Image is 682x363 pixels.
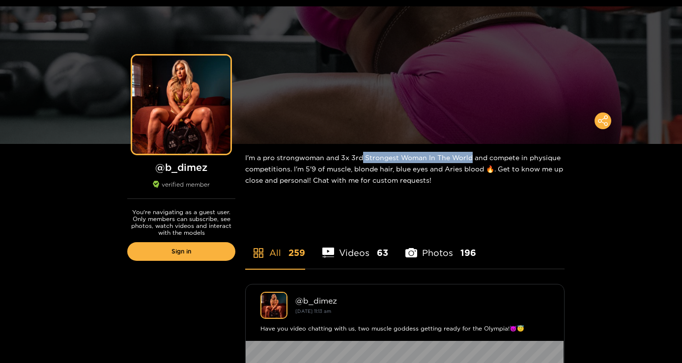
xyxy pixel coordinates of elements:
[127,161,235,173] h1: @ b_dimez
[260,324,549,334] div: Have you video chatting with us, two muscle goddess getting ready for the Olympia!😈😇
[127,242,235,261] a: Sign in
[405,224,476,269] li: Photos
[245,224,305,269] li: All
[127,181,235,199] div: verified member
[295,296,549,305] div: @ b_dimez
[377,247,388,259] span: 63
[288,247,305,259] span: 259
[260,292,287,319] img: b_dimez
[245,144,565,194] div: I'm a pro strongwoman and 3x 3rd Strongest Woman In The World and compete in physique competition...
[460,247,476,259] span: 196
[295,308,331,314] small: [DATE] 11:13 am
[322,224,388,269] li: Videos
[253,247,264,259] span: appstore
[127,209,235,236] p: You're navigating as a guest user. Only members can subscribe, see photos, watch videos and inter...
